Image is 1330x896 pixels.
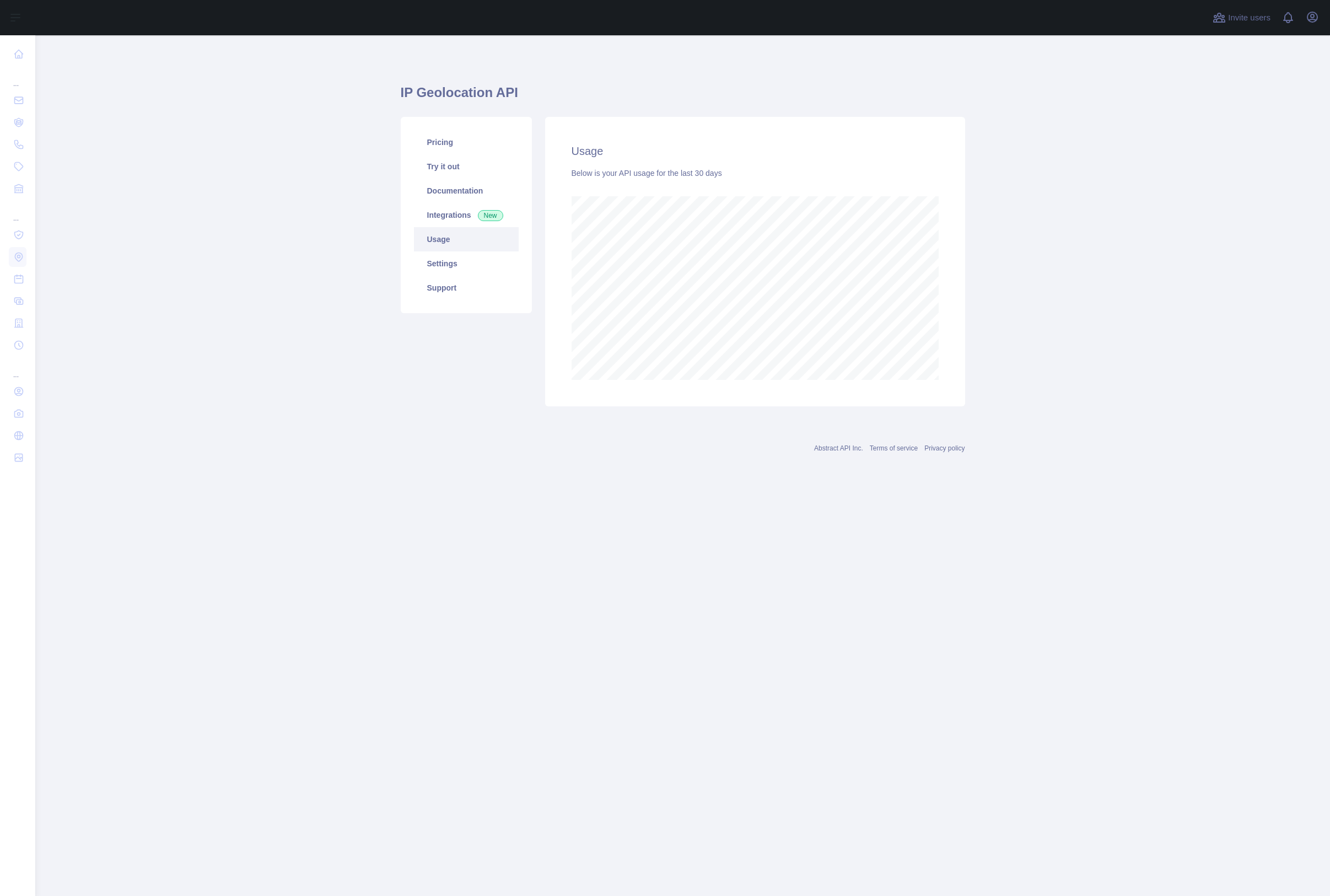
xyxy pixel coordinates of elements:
[478,210,503,221] span: New
[572,168,939,179] div: Below is your API usage for the last 30 days
[414,130,519,154] a: Pricing
[9,201,26,223] div: ...
[9,66,26,88] div: ...
[414,276,519,300] a: Support
[572,143,939,159] h2: Usage
[414,203,519,227] a: Integrations New
[414,227,519,251] a: Usage
[401,84,965,110] h1: IP Geolocation API
[870,444,918,452] a: Terms of service
[414,251,519,276] a: Settings
[9,357,26,379] div: ...
[414,179,519,203] a: Documentation
[414,154,519,179] a: Try it out
[1210,9,1273,26] button: Invite users
[814,444,863,452] a: Abstract API Inc.
[924,444,965,452] a: Privacy policy
[1228,12,1270,24] span: Invite users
